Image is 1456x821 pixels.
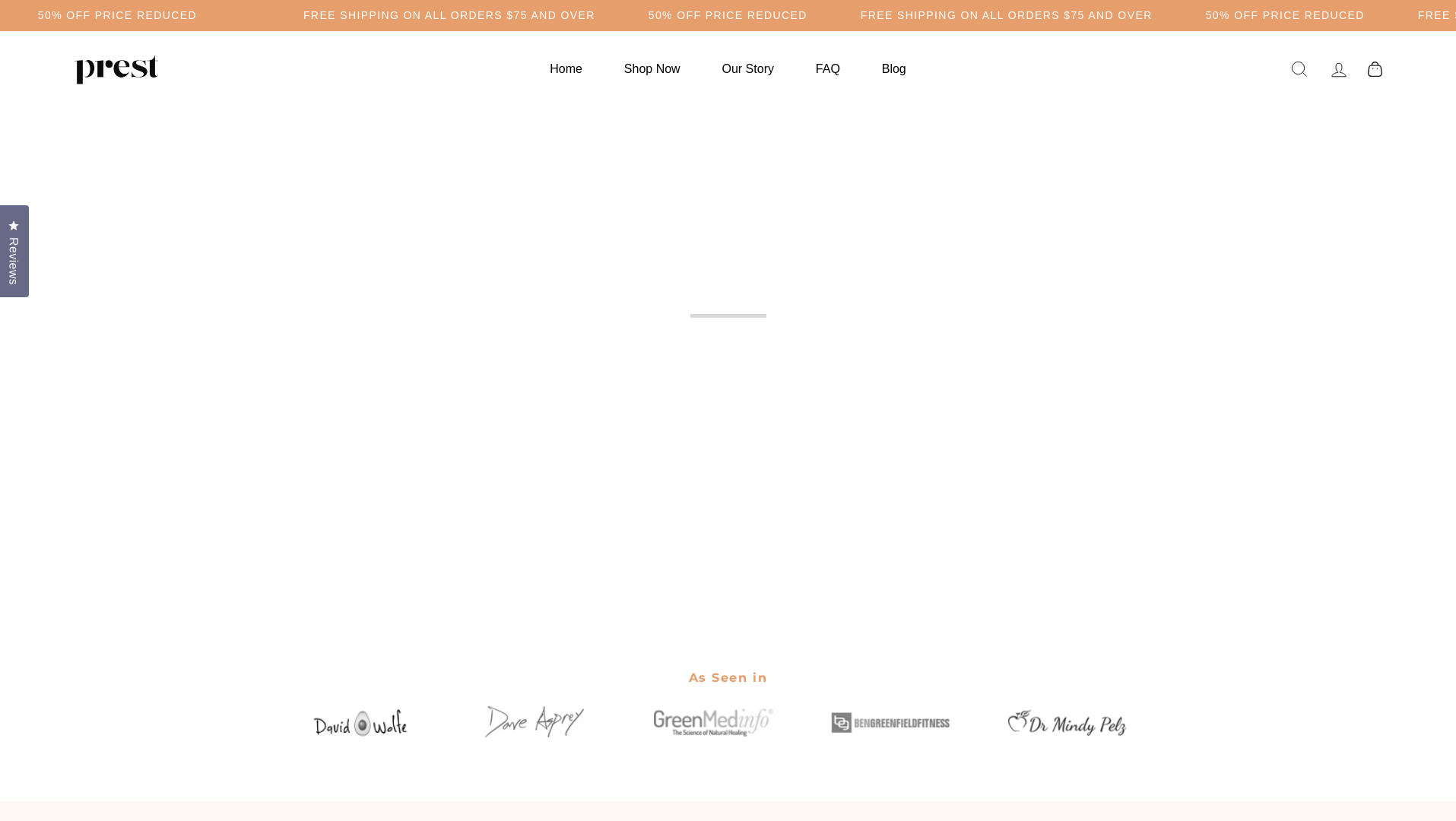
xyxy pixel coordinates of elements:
[861,9,1153,22] h5: Free Shipping on all orders $75 and over
[863,54,925,84] a: Blog
[75,54,158,84] img: PREST ORGANICS
[605,54,699,84] a: Shop Now
[38,9,197,22] h5: 50% OFF PRICE REDUCED
[284,659,1173,697] h2: As Seen in
[531,54,601,84] a: Home
[703,54,793,84] a: Our Story
[649,9,807,22] h5: 50% OFF PRICE REDUCED
[797,54,859,84] a: FAQ
[531,54,925,84] ul: Primary
[303,9,595,22] h5: Free Shipping on all orders $75 and over
[4,237,24,285] span: Reviews
[1206,9,1365,22] h5: 50% OFF PRICE REDUCED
